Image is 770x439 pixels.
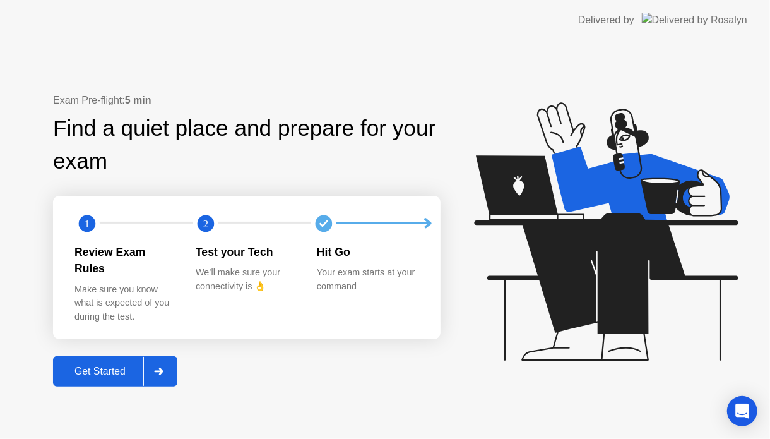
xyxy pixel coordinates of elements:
text: 1 [85,218,90,230]
div: Find a quiet place and prepare for your exam [53,112,441,179]
div: Your exam starts at your command [317,266,418,293]
div: Open Intercom Messenger [727,396,757,426]
div: Delivered by [578,13,634,28]
div: We’ll make sure your connectivity is 👌 [196,266,297,293]
img: Delivered by Rosalyn [642,13,747,27]
div: Get Started [57,366,143,377]
div: Test your Tech [196,244,297,260]
div: Make sure you know what is expected of you during the test. [74,283,175,324]
div: Exam Pre-flight: [53,93,441,108]
text: 2 [203,218,208,230]
div: Review Exam Rules [74,244,175,277]
b: 5 min [125,95,151,105]
div: Hit Go [317,244,418,260]
button: Get Started [53,356,177,387]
